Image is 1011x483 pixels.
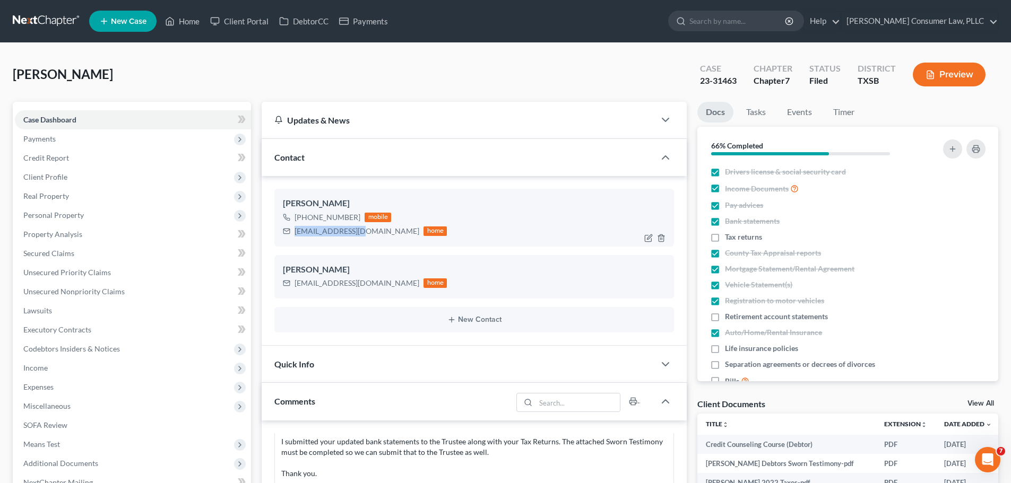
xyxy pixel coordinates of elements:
[858,75,896,87] div: TXSB
[825,102,863,122] a: Timer
[697,435,876,454] td: Credit Counseling Course (Debtor)
[921,421,927,428] i: unfold_more
[936,454,1000,473] td: [DATE]
[697,102,733,122] a: Docs
[23,459,98,468] span: Additional Documents
[23,210,84,219] span: Personal Property
[23,191,69,200] span: Real Property
[725,232,762,242] span: Tax returns
[274,115,642,126] div: Updates & News
[997,447,1005,455] span: 7
[725,343,798,354] span: Life insurance policies
[15,110,251,129] a: Case Dashboard
[722,421,729,428] i: unfold_more
[975,447,1000,472] iframe: Intercom live chat
[23,115,76,124] span: Case Dashboard
[274,12,334,31] a: DebtorCC
[754,75,792,87] div: Chapter
[725,376,739,387] span: Bills
[725,183,789,194] span: Income Documents
[23,230,82,239] span: Property Analysis
[913,63,986,86] button: Preview
[281,405,667,479] div: Submitted bank statements, tax returns to the trustee. Emailed client: Hi [PERSON_NAME], I submit...
[754,63,792,75] div: Chapter
[111,17,146,25] span: New Case
[23,401,71,410] span: Miscellaneous
[23,134,56,143] span: Payments
[725,216,780,226] span: Bank statements
[283,264,666,276] div: [PERSON_NAME]
[725,295,824,306] span: Registration to motor vehicles
[711,141,763,150] strong: 66% Completed
[15,320,251,339] a: Executory Contracts
[725,248,821,258] span: County Tax Appraisal reports
[725,200,763,210] span: Pay advices
[295,212,360,223] div: [PHONE_NUMBER]
[700,63,737,75] div: Case
[23,306,52,315] span: Lawsuits
[23,440,60,449] span: Means Test
[295,226,419,236] div: [EMAIL_ADDRESS][DOMAIN_NAME]
[274,396,315,406] span: Comments
[689,11,787,31] input: Search by name...
[876,435,936,454] td: PDF
[23,344,120,353] span: Codebtors Insiders & Notices
[779,102,820,122] a: Events
[365,213,391,222] div: mobile
[697,454,876,473] td: [PERSON_NAME] Debtors Sworn Testimony-pdf
[205,12,274,31] a: Client Portal
[274,359,314,369] span: Quick Info
[785,75,790,85] span: 7
[23,172,67,181] span: Client Profile
[936,435,1000,454] td: [DATE]
[283,197,666,210] div: [PERSON_NAME]
[23,249,74,258] span: Secured Claims
[15,263,251,282] a: Unsecured Priority Claims
[536,393,620,411] input: Search...
[725,359,875,370] span: Separation agreements or decrees of divorces
[697,398,765,409] div: Client Documents
[23,420,67,429] span: SOFA Review
[738,102,774,122] a: Tasks
[725,279,792,290] span: Vehicle Statement(s)
[160,12,205,31] a: Home
[858,63,896,75] div: District
[809,63,841,75] div: Status
[15,244,251,263] a: Secured Claims
[15,301,251,320] a: Lawsuits
[725,311,828,322] span: Retirement account statements
[15,416,251,435] a: SOFA Review
[23,153,69,162] span: Credit Report
[944,420,992,428] a: Date Added expand_more
[725,327,822,338] span: Auto/Home/Rental Insurance
[283,315,666,324] button: New Contact
[986,421,992,428] i: expand_more
[700,75,737,87] div: 23-31463
[23,382,54,391] span: Expenses
[334,12,393,31] a: Payments
[13,66,113,82] span: [PERSON_NAME]
[725,166,846,177] span: Drivers license & social security card
[15,225,251,244] a: Property Analysis
[424,226,447,236] div: home
[15,282,251,301] a: Unsecured Nonpriority Claims
[295,278,419,288] div: [EMAIL_ADDRESS][DOMAIN_NAME]
[809,75,841,87] div: Filed
[23,268,111,277] span: Unsecured Priority Claims
[15,148,251,168] a: Credit Report
[967,400,994,407] a: View All
[23,325,91,334] span: Executory Contracts
[706,420,729,428] a: Titleunfold_more
[876,454,936,473] td: PDF
[841,12,998,31] a: [PERSON_NAME] Consumer Law, PLLC
[23,287,125,296] span: Unsecured Nonpriority Claims
[23,363,48,372] span: Income
[884,420,927,428] a: Extensionunfold_more
[805,12,840,31] a: Help
[274,152,305,162] span: Contact
[725,264,854,274] span: Mortgage Statement/Rental Agreement
[424,278,447,288] div: home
